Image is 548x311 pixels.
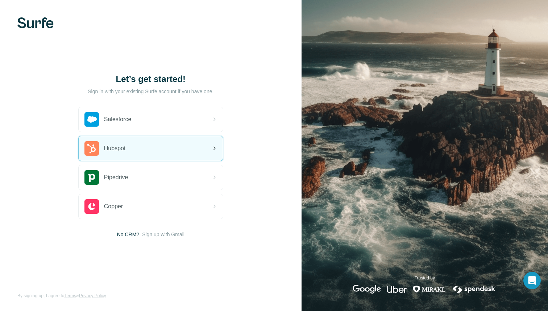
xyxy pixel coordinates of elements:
[142,231,184,238] button: Sign up with Gmail
[387,285,407,294] img: uber's logo
[79,293,106,298] a: Privacy Policy
[88,88,213,95] p: Sign in with your existing Surfe account if you have one.
[104,115,132,124] span: Salesforce
[84,199,99,214] img: copper's logo
[104,144,126,153] span: Hubspot
[17,17,54,28] img: Surfe's logo
[415,275,435,281] p: Trusted by
[84,112,99,127] img: salesforce's logo
[412,285,446,294] img: mirakl's logo
[78,73,223,85] h1: Let’s get started!
[523,272,541,289] div: Open Intercom Messenger
[84,170,99,185] img: pipedrive's logo
[104,173,128,182] span: Pipedrive
[452,285,497,294] img: spendesk's logo
[64,293,76,298] a: Terms
[353,285,381,294] img: google's logo
[17,292,106,299] span: By signing up, I agree to &
[117,231,139,238] span: No CRM?
[104,202,123,211] span: Copper
[84,141,99,156] img: hubspot's logo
